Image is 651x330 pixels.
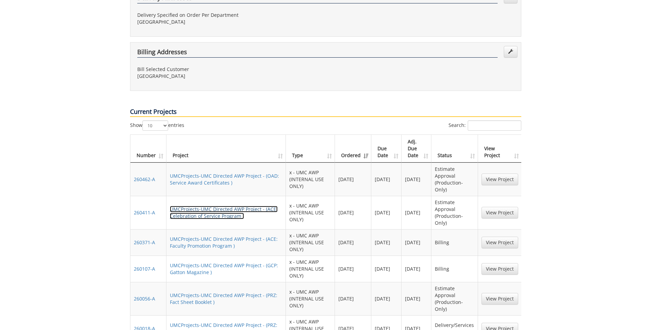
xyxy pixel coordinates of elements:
p: [GEOGRAPHIC_DATA] [137,19,321,25]
td: Estimate Approval (Production-Only) [431,163,478,196]
td: Billing [431,229,478,256]
td: [DATE] [335,163,371,196]
a: 260411-A [134,209,155,216]
a: UMCProjects-UMC Directed AWP Project - (ACE: Faculty Promotion Program ) [170,236,278,249]
th: Adj. Due Date: activate to sort column ascending [402,135,432,163]
a: 260462-A [134,176,155,182]
td: [DATE] [371,196,402,229]
a: 260107-A [134,266,155,272]
a: UMCProjects-UMC Directed AWP Project - (ACE: Celebration of Service Program ) [170,206,278,219]
td: x - UMC AWP (INTERNAL USE ONLY) [286,196,335,229]
td: Estimate Approval (Production-Only) [431,282,478,315]
td: [DATE] [371,256,402,282]
a: View Project [481,207,518,219]
a: View Project [481,293,518,305]
p: [GEOGRAPHIC_DATA] [137,73,321,80]
p: Bill Selected Customer [137,66,321,73]
input: Search: [468,120,521,131]
td: [DATE] [402,163,432,196]
td: [DATE] [335,256,371,282]
th: Number: activate to sort column ascending [130,135,166,163]
th: Type: activate to sort column ascending [286,135,335,163]
select: Showentries [142,120,168,131]
a: UMCProjects-UMC Directed AWP Project - (PRZ: Fact Sheet Booklet ) [170,292,277,305]
a: UMCProjects-UMC Directed AWP Project - (OAD: Service Award Certificates ) [170,173,279,186]
a: View Project [481,263,518,275]
td: [DATE] [402,229,432,256]
p: Delivery Specified on Order Per Department [137,12,321,19]
td: [DATE] [335,282,371,315]
td: Billing [431,256,478,282]
td: x - UMC AWP (INTERNAL USE ONLY) [286,229,335,256]
label: Search: [449,120,521,131]
th: Status: activate to sort column ascending [431,135,478,163]
td: [DATE] [371,282,402,315]
td: [DATE] [371,229,402,256]
th: Ordered: activate to sort column ascending [335,135,371,163]
th: Due Date: activate to sort column ascending [371,135,402,163]
a: View Project [481,174,518,185]
td: x - UMC AWP (INTERNAL USE ONLY) [286,282,335,315]
a: 260371-A [134,239,155,246]
td: x - UMC AWP (INTERNAL USE ONLY) [286,163,335,196]
th: Project: activate to sort column ascending [166,135,286,163]
p: Current Projects [130,107,521,117]
h4: Billing Addresses [137,49,498,58]
td: Estimate Approval (Production-Only) [431,196,478,229]
td: [DATE] [402,282,432,315]
td: [DATE] [335,196,371,229]
td: [DATE] [371,163,402,196]
td: x - UMC AWP (INTERNAL USE ONLY) [286,256,335,282]
label: Show entries [130,120,184,131]
td: [DATE] [335,229,371,256]
a: Edit Addresses [504,46,518,58]
td: [DATE] [402,256,432,282]
a: UMCProjects-UMC Directed AWP Project - (GCP: Gatton Magazine ) [170,262,278,275]
a: View Project [481,237,518,248]
td: [DATE] [402,196,432,229]
th: View Project: activate to sort column ascending [478,135,522,163]
a: 260056-A [134,295,155,302]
